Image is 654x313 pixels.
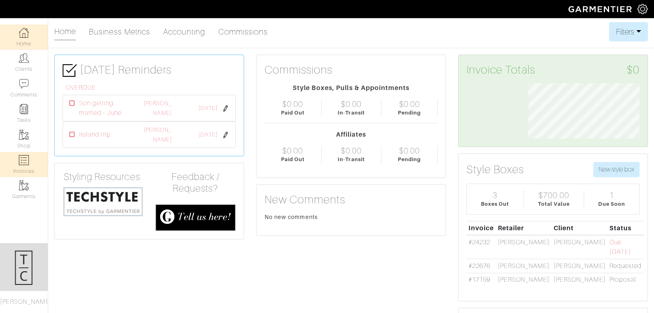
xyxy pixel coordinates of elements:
[338,109,365,117] div: In-Transit
[398,109,421,117] div: Pending
[79,130,111,139] span: Ireland trip
[265,130,438,139] div: Affiliates
[552,221,607,235] th: Client
[638,4,648,14] img: gear-icon-white-bd11855cb880d31180b6d7d6211b90ccbf57a29d726f0c71d8c61bd08dd39cc2.png
[19,53,29,63] img: clients-icon-6bae9207a08558b7cb47a8932f037763ab4055f8c8b6bfacd5dc20c3e0201464.png
[282,146,303,155] div: $0.00
[265,193,438,207] h3: New Comments
[222,132,229,138] img: pen-cf24a1663064a2ec1b9c1bd2387e9de7a2fa800b781884d57f21acf72779bad2.png
[552,273,607,286] td: [PERSON_NAME]
[63,186,143,217] img: techstyle-93310999766a10050dc78ceb7f971a75838126fd19372ce40ba20cdf6a89b94b.png
[341,99,362,109] div: $0.00
[218,24,268,40] a: Commissions
[538,190,569,200] div: $700.00
[79,98,129,118] span: Son getting married - June
[607,273,643,286] td: Proposal
[19,155,29,165] img: orders-icon-0abe47150d42831381b5fb84f609e132dff9fe21cb692f30cb5eec754e2cba89.png
[155,204,236,231] img: feedback_requests-3821251ac2bd56c73c230f3229a5b25d6eb027adea667894f41107c140538ee0.png
[19,28,29,38] img: dashboard-icon-dbcd8f5a0b271acd01030246c82b418ddd0df26cd7fceb0bd07c9910d44c42f6.png
[496,273,552,286] td: [PERSON_NAME]
[281,109,305,117] div: Paid Out
[496,235,552,259] td: [PERSON_NAME]
[469,262,490,270] a: #22676
[163,24,206,40] a: Accounting
[265,213,438,221] div: No new comments
[399,99,420,109] div: $0.00
[144,127,171,143] a: [PERSON_NAME]
[19,79,29,89] img: comment-icon-a0a6a9ef722e966f86d9cbdc48e553b5cf19dbc54f86b18d962a5391bc8f6eb6.png
[469,276,490,283] a: #17159
[198,131,218,139] span: [DATE]
[593,162,640,177] button: New style box
[609,239,631,256] span: Due [DATE]
[198,104,218,113] span: [DATE]
[538,200,570,208] div: Total Value
[493,190,497,200] div: 3
[467,221,496,235] th: Invoice
[481,200,509,208] div: Boxes Out
[19,130,29,140] img: garments-icon-b7da505a4dc4fd61783c78ac3ca0ef83fa9d6f193b1c9dc38574b1d14d53ca28.png
[265,83,438,93] div: Style Boxes, Pulls & Appointments
[496,221,552,235] th: Retailer
[341,146,362,155] div: $0.00
[144,100,171,116] a: [PERSON_NAME]
[469,239,490,246] a: #24232
[609,190,614,200] div: 1
[89,24,150,40] a: Business Metrics
[222,105,229,112] img: pen-cf24a1663064a2ec1b9c1bd2387e9de7a2fa800b781884d57f21acf72779bad2.png
[399,146,420,155] div: $0.00
[265,63,333,77] h3: Commissions
[54,23,76,41] a: Home
[627,63,640,77] span: $0
[155,171,236,194] h4: Feedback / Requests?
[496,259,552,273] td: [PERSON_NAME]
[467,163,524,176] h3: Style Boxes
[338,155,365,163] div: In-Transit
[398,155,421,163] div: Pending
[598,200,625,208] div: Due Soon
[607,221,643,235] th: Status
[564,2,638,16] img: garmentier-logo-header-white-b43fb05a5012e4ada735d5af1a66efaba907eab6374d6393d1fbf88cb4ef424d.png
[63,171,143,183] h4: Styling Resources:
[552,235,607,259] td: [PERSON_NAME]
[66,84,236,92] h6: OVERDUE
[63,63,77,78] img: check-box-icon-36a4915ff3ba2bd8f6e4f29bc755bb66becd62c870f447fc0dd1365fcfddab58.png
[281,155,305,163] div: Paid Out
[609,22,648,41] button: Filters
[63,63,236,78] h3: [DATE] Reminders
[19,104,29,114] img: reminder-icon-8004d30b9f0a5d33ae49ab947aed9ed385cf756f9e5892f1edd6e32f2345188e.png
[282,99,303,109] div: $0.00
[467,63,640,77] h3: Invoice Totals
[19,180,29,190] img: garments-icon-b7da505a4dc4fd61783c78ac3ca0ef83fa9d6f193b1c9dc38574b1d14d53ca28.png
[552,259,607,273] td: [PERSON_NAME]
[607,259,643,273] td: Requested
